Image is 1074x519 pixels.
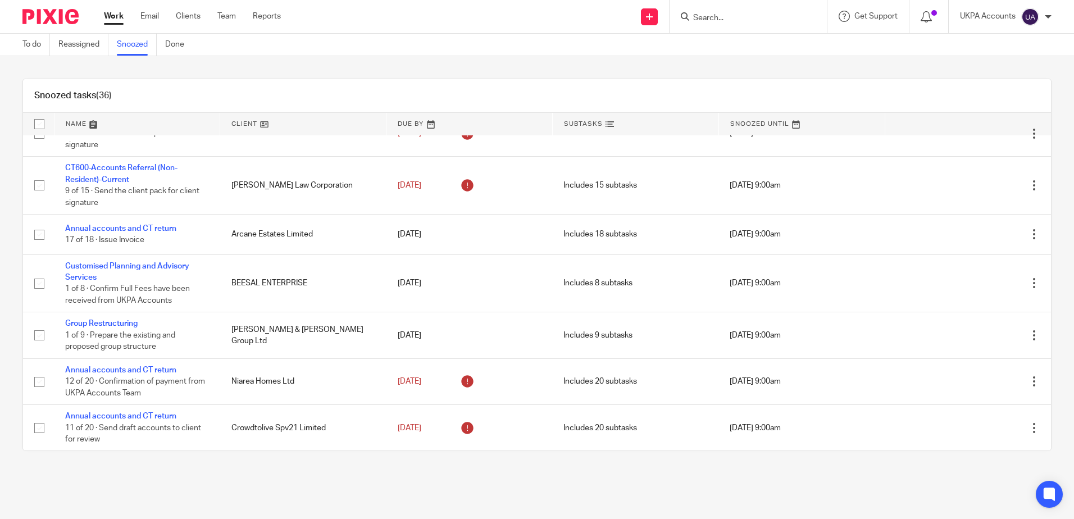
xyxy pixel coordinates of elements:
[220,215,386,254] td: Arcane Estates Limited
[65,320,138,327] a: Group Restructuring
[65,331,175,351] span: 1 of 9 · Prepare the existing and proposed group structure
[34,90,112,102] h1: Snoozed tasks
[398,181,421,189] span: [DATE]
[1021,8,1039,26] img: svg%3E
[65,262,189,281] a: Customised Planning and Advisory Services
[563,181,637,189] span: Includes 15 subtasks
[65,225,176,233] a: Annual accounts and CT return
[730,230,781,238] span: [DATE] 9:00am
[563,331,632,339] span: Includes 9 subtasks
[253,11,281,22] a: Reports
[65,236,144,244] span: 17 of 18 · Issue Invoice
[563,230,637,238] span: Includes 18 subtasks
[65,285,190,304] span: 1 of 8 · Confirm Full Fees have been received from UKPA Accounts
[22,9,79,24] img: Pixie
[563,279,632,287] span: Includes 8 subtasks
[398,230,421,238] span: [DATE]
[563,130,637,138] span: Includes 18 subtasks
[22,34,50,56] a: To do
[220,312,386,358] td: [PERSON_NAME] & [PERSON_NAME] Group Ltd
[176,11,201,22] a: Clients
[730,130,781,138] span: [DATE] 9:00am
[96,91,112,100] span: (36)
[730,181,781,189] span: [DATE] 9:00am
[563,377,637,385] span: Includes 20 subtasks
[730,424,781,432] span: [DATE] 9:00am
[564,121,603,127] span: Subtasks
[65,187,199,207] span: 9 of 15 · Send the client pack for client signature
[220,254,386,312] td: BEESAL ENTERPRISE
[117,34,157,56] a: Snoozed
[220,358,386,404] td: Niarea Homes Ltd
[730,279,781,287] span: [DATE] 9:00am
[65,377,205,397] span: 12 of 20 · Confirmation of payment from UKPA Accounts Team
[398,331,421,339] span: [DATE]
[58,34,108,56] a: Reassigned
[104,11,124,22] a: Work
[65,424,201,444] span: 11 of 20 · Send draft accounts to client for review
[65,129,204,149] span: 11 of 18 · Send the client pack for client signature
[563,424,637,432] span: Includes 20 subtasks
[65,366,176,374] a: Annual accounts and CT return
[140,11,159,22] a: Email
[398,279,421,287] span: [DATE]
[220,157,386,215] td: [PERSON_NAME] Law Corporation
[165,34,193,56] a: Done
[220,405,386,451] td: Crowdtolive Spv21 Limited
[65,164,178,183] a: CT600-Accounts Referral (Non-Resident)-Current
[692,13,793,24] input: Search
[217,11,236,22] a: Team
[854,12,898,20] span: Get Support
[398,424,421,432] span: [DATE]
[960,11,1016,22] p: UKPA Accounts
[730,377,781,385] span: [DATE] 9:00am
[398,377,421,385] span: [DATE]
[65,412,176,420] a: Annual accounts and CT return
[730,331,781,339] span: [DATE] 9:00am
